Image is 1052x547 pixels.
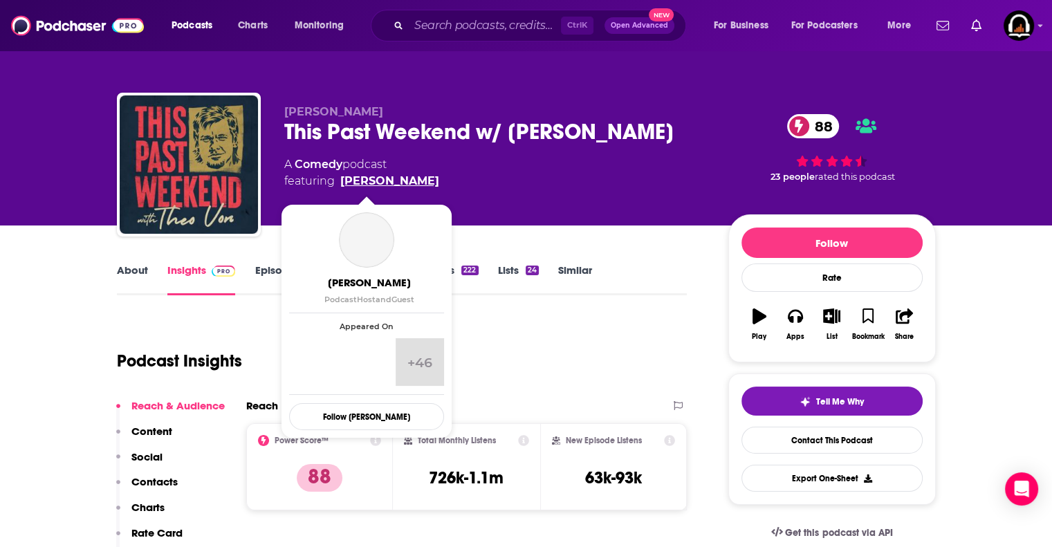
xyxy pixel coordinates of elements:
h2: Power Score™ [275,436,329,445]
a: About [117,263,148,295]
button: open menu [162,15,230,37]
div: Open Intercom Messenger [1005,472,1038,506]
span: [PERSON_NAME] [292,276,447,289]
span: featuring [284,173,439,189]
span: Tell Me Why [816,396,864,407]
p: Rate Card [131,526,183,539]
button: List [813,299,849,349]
a: Lists24 [498,263,539,295]
h1: Podcast Insights [117,351,242,371]
span: Monitoring [295,16,344,35]
h2: Total Monthly Listens [418,436,496,445]
a: Similar [558,263,592,295]
a: InsightsPodchaser Pro [167,263,236,295]
img: Podchaser - Follow, Share and Rate Podcasts [11,12,144,39]
h2: Reach [246,399,278,412]
button: Social [116,450,163,476]
a: 88 [787,114,840,138]
div: Share [895,333,914,341]
button: open menu [782,15,878,37]
span: Open Advanced [611,22,668,29]
span: Podcast Host Guest [324,295,414,304]
button: tell me why sparkleTell Me Why [741,387,923,416]
button: Apps [777,299,813,349]
span: Podcasts [172,16,212,35]
p: Charts [131,501,165,514]
button: open menu [878,15,928,37]
span: [PERSON_NAME] [284,105,383,118]
p: Social [131,450,163,463]
div: Bookmark [851,333,884,341]
img: User Profile [1004,10,1034,41]
span: rated this podcast [815,171,895,182]
div: Apps [786,333,804,341]
button: Play [741,299,777,349]
p: 88 [297,464,342,492]
img: Podchaser Pro [212,266,236,277]
div: Rate [741,263,923,292]
div: 24 [526,266,539,275]
div: Play [752,333,766,341]
span: New [649,8,674,21]
button: Show profile menu [1004,10,1034,41]
a: +46 [396,338,443,386]
span: Get this podcast via API [785,527,892,539]
div: List [827,333,838,341]
h3: 63k-93k [585,467,642,488]
div: 222 [461,266,478,275]
span: and [376,295,391,304]
p: Content [131,425,172,438]
a: Theo Von [339,212,394,268]
a: Show notifications dropdown [931,14,954,37]
button: open menu [285,15,362,37]
span: More [887,16,911,35]
button: Follow [PERSON_NAME] [289,403,444,430]
a: Charts [229,15,276,37]
input: Search podcasts, credits, & more... [409,15,561,37]
button: Reach & Audience [116,399,225,425]
button: Charts [116,501,165,526]
a: [PERSON_NAME]PodcastHostandGuest [292,276,447,304]
button: Bookmark [850,299,886,349]
button: Open AdvancedNew [605,17,674,34]
img: This Past Weekend w/ Theo Von [120,95,258,234]
span: Charts [238,16,268,35]
a: Theo Von [340,173,439,189]
a: Contact This Podcast [741,427,923,454]
h2: New Episode Listens [566,436,642,445]
span: Logged in as kpunia [1004,10,1034,41]
p: Contacts [131,475,178,488]
img: tell me why sparkle [800,396,811,407]
span: For Podcasters [791,16,858,35]
button: Share [886,299,922,349]
div: 88 23 peoplerated this podcast [728,105,936,191]
button: Contacts [116,475,178,501]
button: open menu [704,15,786,37]
span: 88 [801,114,840,138]
span: For Business [714,16,768,35]
button: Follow [741,228,923,258]
span: 23 people [770,171,815,182]
h3: 726k-1.1m [429,467,504,488]
div: A podcast [284,156,439,189]
a: Show notifications dropdown [966,14,987,37]
a: Episodes728 [255,263,324,295]
div: Search podcasts, credits, & more... [384,10,699,41]
span: Ctrl K [561,17,593,35]
p: Reach & Audience [131,399,225,412]
a: Comedy [295,158,342,171]
button: Export One-Sheet [741,465,923,492]
span: Appeared On [289,322,444,331]
button: Content [116,425,172,450]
